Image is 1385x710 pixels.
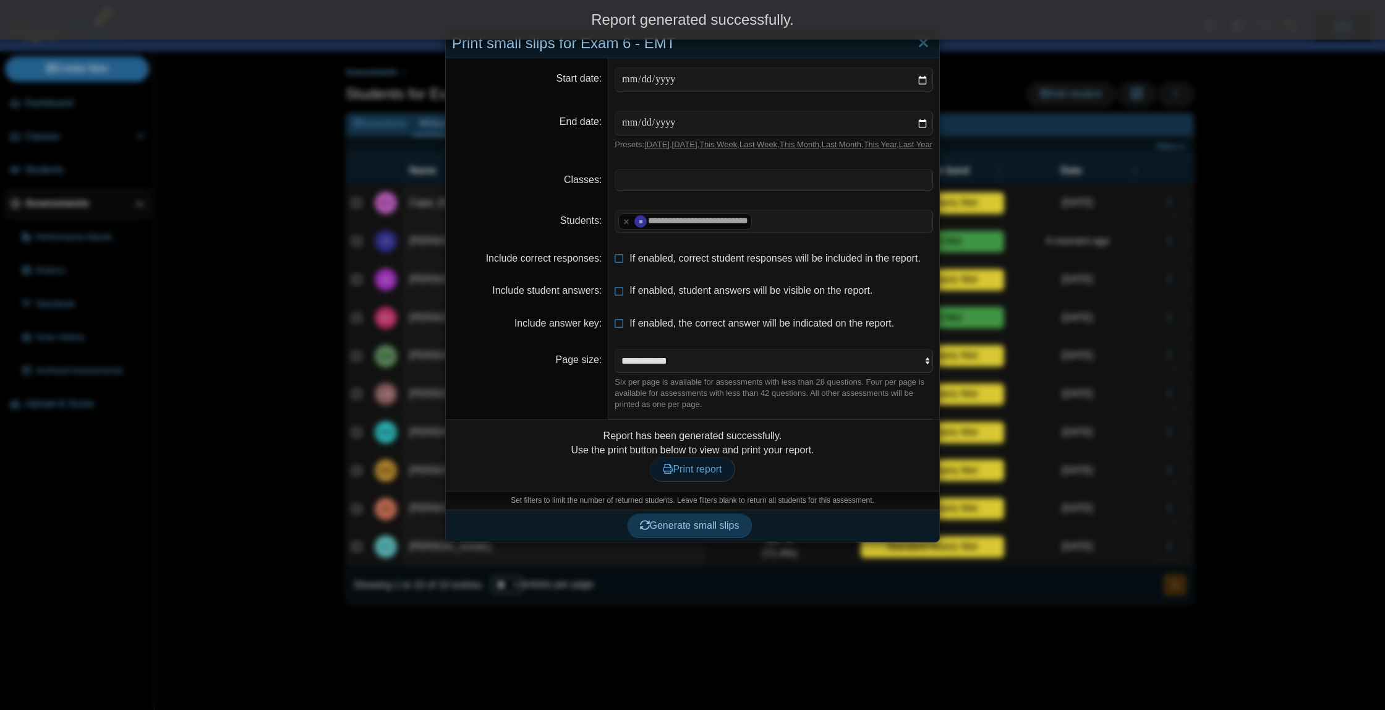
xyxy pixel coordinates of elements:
a: Close [914,33,933,54]
tags: ​ [615,169,933,191]
div: Print small slips for Exam 6 - EMT [446,29,939,58]
label: Include answer key [514,318,602,328]
a: This Week [699,140,737,149]
div: Report generated successfully. [9,9,1376,30]
a: This Year [864,140,897,149]
label: Page size [556,354,602,365]
div: Presets: , , , , , , , [615,139,933,150]
a: Print report [650,457,735,482]
div: Report has been generated successfully. Use the print button below to view and print your report. [452,429,933,482]
a: Last Week [739,140,777,149]
label: Students [560,215,602,226]
button: Generate small slips [627,513,752,538]
a: Last Year [899,140,932,149]
span: If enabled, correct student responses will be included in the report. [629,253,921,263]
label: Classes [564,174,602,185]
label: Include correct responses [486,253,602,263]
tags: ​ [615,210,933,233]
a: [DATE] [672,140,697,149]
span: Generate small slips [640,520,739,531]
label: Start date [556,73,602,83]
span: Joseph Dominguez [637,219,644,225]
a: Last Month [822,140,861,149]
a: [DATE] [644,140,670,149]
div: Set filters to limit the number of returned students. Leave filters blank to return all students ... [446,491,939,510]
x: remove tag [621,218,631,226]
span: If enabled, student answers will be visible on the report. [629,285,872,296]
label: Include student answers [492,285,602,296]
span: If enabled, the correct answer will be indicated on the report. [629,318,894,328]
a: This Month [780,140,819,149]
span: Print report [663,464,722,474]
label: End date [560,116,602,127]
div: Six per page is available for assessments with less than 28 questions. Four per page is available... [615,377,933,411]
